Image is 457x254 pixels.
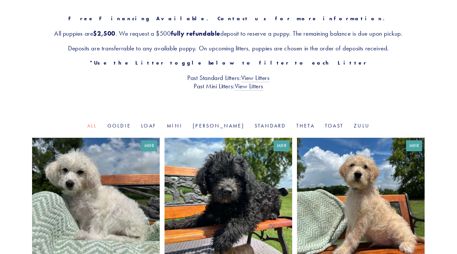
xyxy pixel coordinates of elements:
strong: fully refundable [171,30,221,37]
a: View Litters [235,82,263,91]
h3: All puppies are . We request a $500 deposit to reserve a puppy. The remaining balance is due upon... [32,29,425,38]
strong: *Use the Litter toggle below to filter to each Litter [89,60,368,66]
a: All [87,123,97,129]
h3: Deposits are transferrable to any available puppy. On upcoming litters, puppies are chosen in the... [32,44,425,52]
a: Zulu [354,123,370,129]
a: [PERSON_NAME] [193,123,244,129]
strong: $2,500 [93,30,115,37]
strong: Free Financing Available. Contact us for more information. [68,15,389,22]
a: View Litters [241,74,270,82]
h3: Past Standard Litters: Past Mini Litters: [32,74,425,90]
a: Mini [167,123,182,129]
a: Standard [255,123,286,129]
a: Loaf [141,123,157,129]
a: Toast [325,123,343,129]
a: Theta [296,123,315,129]
a: Goldie [107,123,131,129]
